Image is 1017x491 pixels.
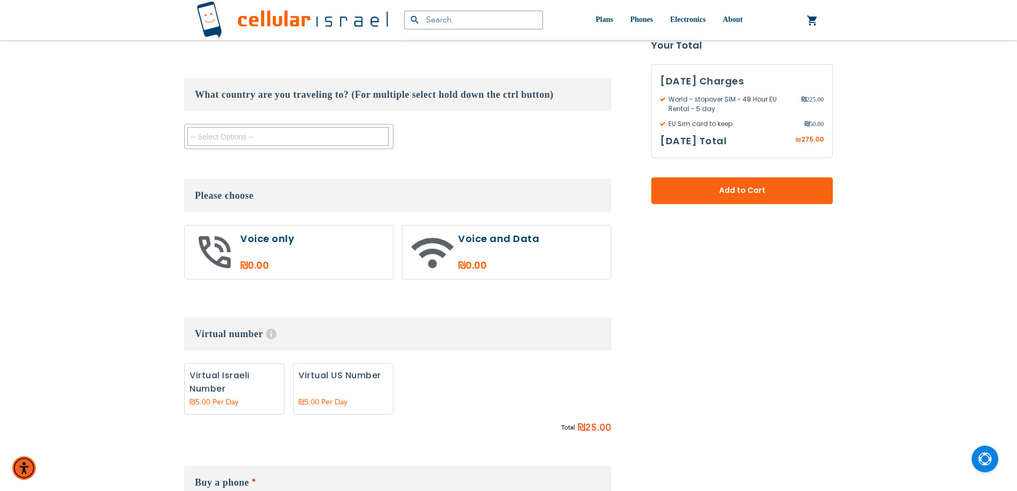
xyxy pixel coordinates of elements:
span: About [723,15,743,24]
span: ₪ [805,119,809,129]
span: Add to Cart [687,185,798,197]
span: Plans [596,15,613,24]
span: 25.00 [585,420,611,436]
span: ₪ [795,135,801,145]
span: ₪ [578,420,585,436]
strong: Your Total [651,37,833,53]
span: Help [266,329,277,339]
input: Search [404,11,543,29]
span: 50.00 [805,119,824,129]
span: EU Sim card to keep [660,119,805,129]
span: Total [561,422,575,433]
h3: What country are you traveling to? (For multiple select hold down the ctrl button) [184,78,611,111]
h3: Virtual number [184,317,611,350]
div: Accessibility Menu [12,456,36,480]
button: Add to Cart [651,177,833,204]
span: Buy a phone [195,477,249,488]
span: Please choose [195,190,254,201]
span: Phones [630,15,653,24]
span: 275.00 [801,135,824,144]
img: Cellular Israel Logo [196,1,388,39]
span: 225.00 [801,95,824,114]
span: World - stopover SIM - 48 Hour EU Rental - 5 day [660,95,801,114]
h3: [DATE] Total [660,133,727,149]
span: Electronics [670,15,706,24]
span: ₪ [801,95,806,104]
h3: [DATE] Charges [660,73,824,89]
textarea: Search [187,127,389,146]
